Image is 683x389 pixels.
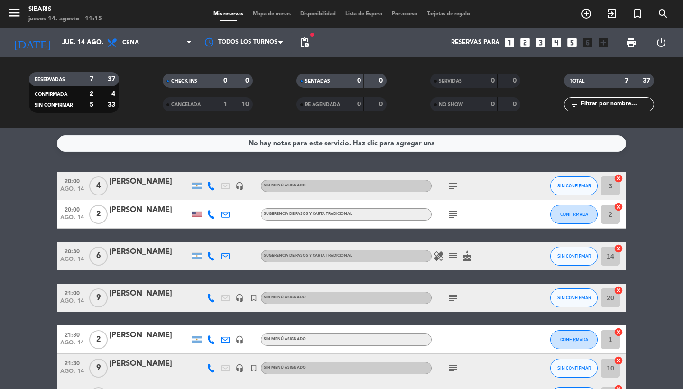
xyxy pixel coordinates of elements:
span: print [626,37,637,48]
span: 2 [89,205,108,224]
strong: 1 [223,101,227,108]
strong: 37 [643,77,652,84]
span: Sin menú asignado [264,366,306,370]
strong: 0 [357,77,361,84]
button: CONFIRMADA [550,330,598,349]
span: TOTAL [570,79,584,83]
span: ago. 14 [60,368,84,379]
strong: 0 [245,77,251,84]
span: ago. 14 [60,298,84,309]
span: 21:30 [60,329,84,340]
span: SIN CONFIRMAR [35,103,73,108]
span: ago. 14 [60,256,84,267]
i: cancel [614,244,623,253]
i: subject [447,209,459,220]
i: looks_6 [581,37,594,49]
span: pending_actions [299,37,310,48]
i: exit_to_app [606,8,618,19]
span: ago. 14 [60,186,84,197]
span: SIN CONFIRMAR [557,365,591,370]
span: sugerencia de pasos y carta tradicional [264,254,352,258]
button: CONFIRMADA [550,205,598,224]
i: add_circle_outline [581,8,592,19]
strong: 0 [491,101,495,108]
span: CONFIRMADA [35,92,67,97]
strong: 0 [379,77,385,84]
span: Mapa de mesas [248,11,295,17]
i: cancel [614,202,623,212]
span: 20:00 [60,175,84,186]
i: subject [447,362,459,374]
span: ago. 14 [60,340,84,351]
span: Disponibilidad [295,11,341,17]
i: looks_5 [566,37,578,49]
i: subject [447,180,459,192]
span: Pre-acceso [387,11,422,17]
i: headset_mic [235,364,244,372]
strong: 5 [90,102,93,108]
div: [PERSON_NAME] [109,329,190,342]
span: Cena [122,39,139,46]
span: 20:00 [60,204,84,214]
span: SIN CONFIRMAR [557,183,591,188]
i: cancel [614,174,623,183]
button: menu [7,6,21,23]
span: SIN CONFIRMAR [557,253,591,259]
div: [PERSON_NAME] [109,176,190,188]
span: Reservas para [451,39,500,46]
span: 20:30 [60,245,84,256]
i: turned_in_not [632,8,643,19]
strong: 0 [379,101,385,108]
i: headset_mic [235,294,244,302]
i: filter_list [569,99,580,110]
div: jueves 14. agosto - 11:15 [28,14,102,24]
span: NO SHOW [439,102,463,107]
button: SIN CONFIRMAR [550,359,598,378]
strong: 10 [241,101,251,108]
span: 9 [89,359,108,378]
div: [PERSON_NAME] [109,287,190,300]
i: add_box [597,37,609,49]
strong: 0 [357,101,361,108]
span: SIN CONFIRMAR [557,295,591,300]
span: RESERVADAS [35,77,65,82]
button: SIN CONFIRMAR [550,176,598,195]
i: turned_in_not [249,294,258,302]
i: search [657,8,669,19]
i: headset_mic [235,182,244,190]
i: power_settings_new [655,37,667,48]
i: cancel [614,327,623,337]
span: CONFIRMADA [560,337,588,342]
strong: 33 [108,102,117,108]
span: 6 [89,247,108,266]
span: Mis reservas [209,11,248,17]
i: subject [447,250,459,262]
i: looks_4 [550,37,563,49]
div: [PERSON_NAME] [109,246,190,258]
input: Filtrar por nombre... [580,99,654,110]
button: SIN CONFIRMAR [550,247,598,266]
span: 9 [89,288,108,307]
span: 4 [89,176,108,195]
strong: 2 [90,91,93,97]
span: ago. 14 [60,214,84,225]
i: looks_3 [535,37,547,49]
i: menu [7,6,21,20]
strong: 37 [108,76,117,83]
i: cake [461,250,473,262]
span: CANCELADA [171,102,201,107]
span: RE AGENDADA [305,102,340,107]
div: [PERSON_NAME] [109,204,190,216]
strong: 7 [90,76,93,83]
span: fiber_manual_record [309,32,315,37]
span: SERVIDAS [439,79,462,83]
span: 21:00 [60,287,84,298]
span: CONFIRMADA [560,212,588,217]
i: [DATE] [7,32,57,53]
strong: 0 [513,101,518,108]
span: 21:30 [60,357,84,368]
div: LOG OUT [646,28,676,57]
strong: 4 [111,91,117,97]
i: healing [433,250,444,262]
strong: 0 [491,77,495,84]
